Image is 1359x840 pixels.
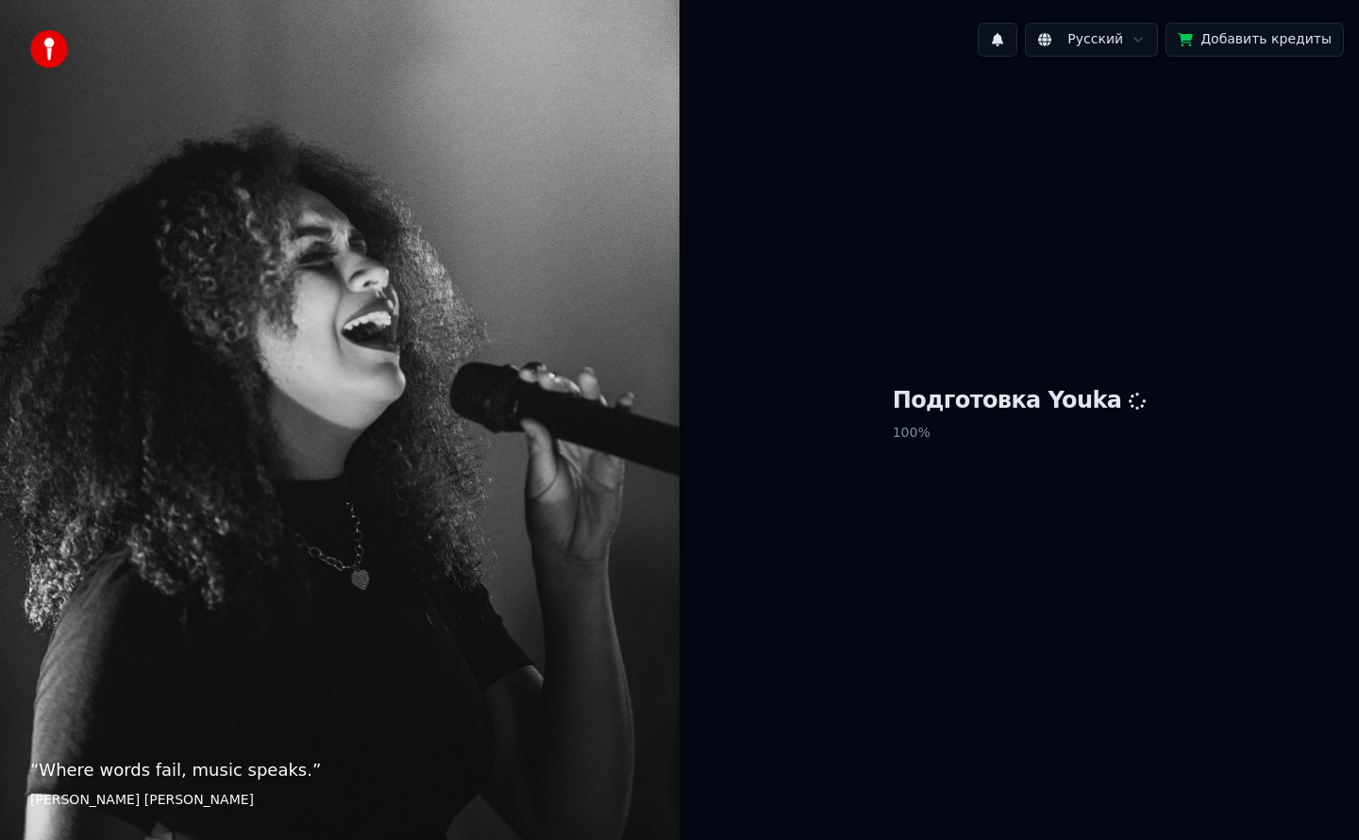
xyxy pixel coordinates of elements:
p: “ Where words fail, music speaks. ” [30,757,649,783]
p: 100 % [893,416,1147,450]
footer: [PERSON_NAME] [PERSON_NAME] [30,791,649,810]
img: youka [30,30,68,68]
h1: Подготовка Youka [893,386,1147,416]
button: Добавить кредиты [1166,23,1344,57]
